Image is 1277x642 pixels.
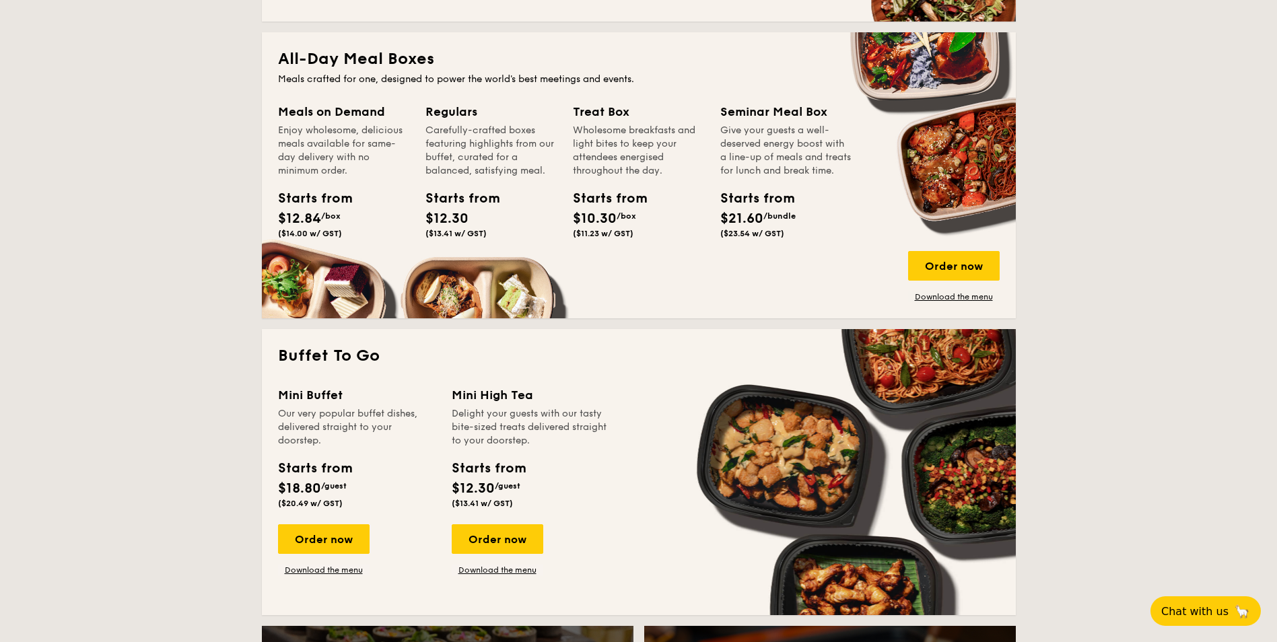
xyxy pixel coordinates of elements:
div: Starts from [278,458,351,478]
span: ($13.41 w/ GST) [425,229,487,238]
span: $12.84 [278,211,321,227]
div: Mini Buffet [278,386,436,404]
div: Starts from [278,188,339,209]
div: Mini High Tea [452,386,609,404]
a: Download the menu [452,565,543,575]
div: Treat Box [573,102,704,121]
span: Chat with us [1161,605,1229,618]
div: Regulars [425,102,557,121]
div: Order now [452,524,543,554]
div: Meals crafted for one, designed to power the world's best meetings and events. [278,73,1000,86]
div: Starts from [425,188,486,209]
span: 🦙 [1234,604,1250,619]
div: Order now [908,251,1000,281]
span: $21.60 [720,211,763,227]
div: Delight your guests with our tasty bite-sized treats delivered straight to your doorstep. [452,407,609,448]
span: /guest [321,481,347,491]
span: ($11.23 w/ GST) [573,229,633,238]
span: /bundle [763,211,796,221]
span: $10.30 [573,211,617,227]
div: Carefully-crafted boxes featuring highlights from our buffet, curated for a balanced, satisfying ... [425,124,557,178]
a: Download the menu [908,291,1000,302]
span: /box [617,211,636,221]
a: Download the menu [278,565,370,575]
button: Chat with us🦙 [1150,596,1261,626]
div: Our very popular buffet dishes, delivered straight to your doorstep. [278,407,436,448]
h2: All-Day Meal Boxes [278,48,1000,70]
h2: Buffet To Go [278,345,1000,367]
span: $12.30 [452,480,495,497]
div: Starts from [452,458,525,478]
span: ($14.00 w/ GST) [278,229,342,238]
span: /box [321,211,341,221]
div: Starts from [720,188,781,209]
div: Give your guests a well-deserved energy boost with a line-up of meals and treats for lunch and br... [720,124,852,178]
span: ($23.54 w/ GST) [720,229,784,238]
div: Wholesome breakfasts and light bites to keep your attendees energised throughout the day. [573,124,704,178]
span: ($13.41 w/ GST) [452,499,513,508]
div: Enjoy wholesome, delicious meals available for same-day delivery with no minimum order. [278,124,409,178]
span: $18.80 [278,480,321,497]
span: /guest [495,481,520,491]
div: Starts from [573,188,633,209]
div: Order now [278,524,370,554]
span: $12.30 [425,211,469,227]
span: ($20.49 w/ GST) [278,499,343,508]
div: Seminar Meal Box [720,102,852,121]
div: Meals on Demand [278,102,409,121]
